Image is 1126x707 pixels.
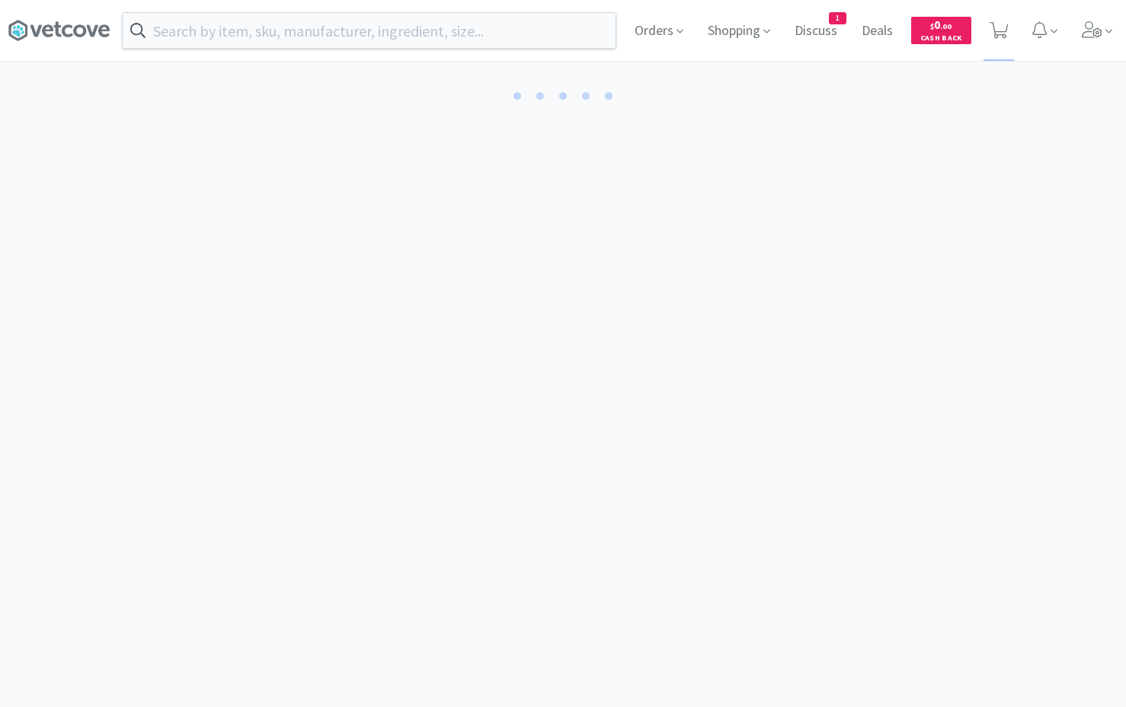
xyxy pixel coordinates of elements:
a: $0.00Cash Back [911,10,971,51]
a: Deals [856,24,899,38]
input: Search by item, sku, manufacturer, ingredient, size... [123,13,616,48]
span: 1 [830,13,846,24]
a: Discuss1 [789,24,843,38]
span: 0 [930,18,952,32]
span: . 00 [940,21,952,31]
span: Cash Back [920,34,962,44]
span: $ [930,21,934,31]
